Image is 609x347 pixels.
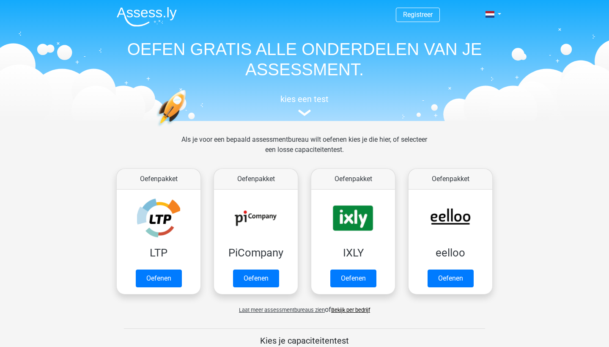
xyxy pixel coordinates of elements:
[331,307,370,313] a: Bekijk per bedrijf
[233,270,279,287] a: Oefenen
[110,39,499,80] h1: OEFEN GRATIS ALLE ONDERDELEN VAN JE ASSESSMENT.
[428,270,474,287] a: Oefenen
[110,94,499,104] h5: kies een test
[136,270,182,287] a: Oefenen
[156,90,219,166] img: oefenen
[175,135,434,165] div: Als je voor een bepaald assessmentbureau wilt oefenen kies je die hier, of selecteer een losse ca...
[239,307,325,313] span: Laat meer assessmentbureaus zien
[403,11,433,19] a: Registreer
[110,298,499,315] div: of
[124,336,485,346] h5: Kies je capaciteitentest
[330,270,376,287] a: Oefenen
[117,7,177,27] img: Assessly
[298,110,311,116] img: assessment
[110,94,499,116] a: kies een test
